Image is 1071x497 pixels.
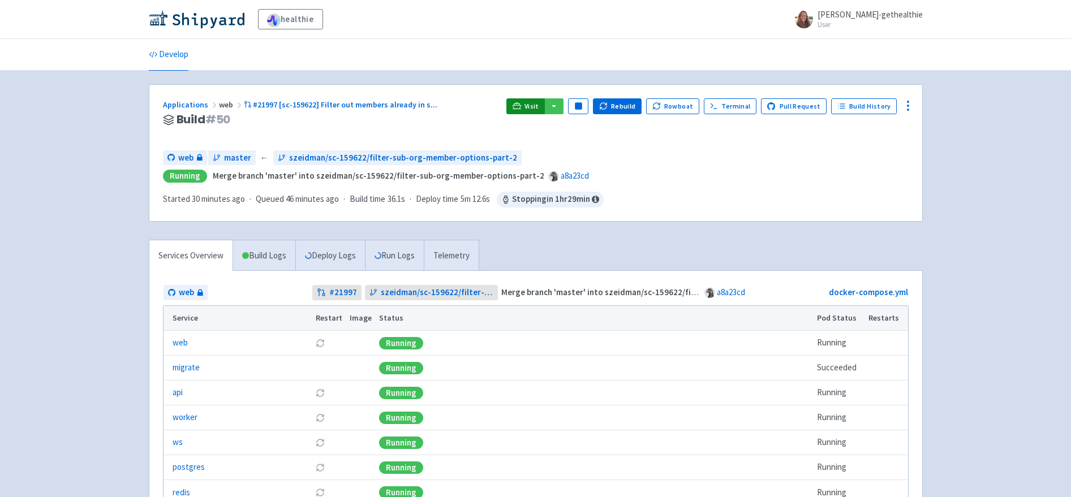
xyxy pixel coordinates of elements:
[164,306,312,331] th: Service
[646,98,699,114] button: Rowboat
[506,98,545,114] a: Visit
[329,286,357,299] strong: # 21997
[813,430,864,455] td: Running
[350,193,385,206] span: Build time
[289,152,517,165] span: szeidman/sc-159622/filter-sub-org-member-options-part-2
[244,100,440,110] a: #21997 [sc-159622] Filter out members already in s...
[375,306,813,331] th: Status
[316,438,325,447] button: Restart pod
[813,455,864,480] td: Running
[164,285,208,300] a: web
[173,461,205,474] a: postgres
[561,170,589,181] a: a8a23cd
[379,461,423,474] div: Running
[379,387,423,399] div: Running
[179,286,194,299] span: web
[273,150,522,166] a: szeidman/sc-159622/filter-sub-org-member-options-part-2
[163,193,245,204] span: Started
[379,337,423,349] div: Running
[388,193,405,206] span: 36.1s
[704,98,756,114] a: Terminal
[208,150,256,166] a: master
[346,306,375,331] th: Image
[864,306,907,331] th: Restarts
[177,113,231,126] span: Build
[813,356,864,381] td: Succeeded
[813,381,864,405] td: Running
[379,412,423,424] div: Running
[717,287,745,297] a: a8a23cd
[365,240,424,271] a: Run Logs
[813,331,864,356] td: Running
[312,285,362,300] a: #21997
[163,192,604,208] div: · · ·
[761,98,827,114] a: Pull Request
[568,98,588,114] button: Pause
[286,193,339,204] time: 46 minutes ago
[424,240,479,271] a: Telemetry
[461,193,490,206] span: 5m 12.6s
[253,100,437,110] span: #21997 [sc-159622] Filter out members already in s ...
[213,170,544,181] strong: Merge branch 'master' into szeidman/sc-159622/filter-sub-org-member-options-part-2
[173,411,197,424] a: worker
[831,98,897,114] a: Build History
[593,98,642,114] button: Rebuild
[149,10,244,28] img: Shipyard logo
[295,240,365,271] a: Deploy Logs
[173,361,200,374] a: migrate
[163,170,207,183] div: Running
[173,436,183,449] a: ws
[149,39,188,71] a: Develop
[381,286,493,299] span: szeidman/sc-159622/filter-sub-org-member-options-part-2
[316,413,325,422] button: Restart pod
[524,102,539,111] span: Visit
[163,100,219,110] a: Applications
[258,9,323,29] a: healthie
[224,152,251,165] span: master
[818,21,923,28] small: User
[316,488,325,497] button: Restart pod
[233,240,295,271] a: Build Logs
[312,306,346,331] th: Restart
[365,285,498,300] a: szeidman/sc-159622/filter-sub-org-member-options-part-2
[788,10,923,28] a: [PERSON_NAME]-gethealthie User
[256,193,339,204] span: Queued
[316,463,325,472] button: Restart pod
[497,192,604,208] span: Stopping in 1 hr 29 min
[316,339,325,348] button: Restart pod
[163,150,207,166] a: web
[219,100,244,110] span: web
[173,386,183,399] a: api
[192,193,245,204] time: 30 minutes ago
[416,193,458,206] span: Deploy time
[501,287,833,297] strong: Merge branch 'master' into szeidman/sc-159622/filter-sub-org-member-options-part-2
[813,405,864,430] td: Running
[173,336,188,349] a: web
[829,287,908,297] a: docker-compose.yml
[178,152,193,165] span: web
[379,362,423,374] div: Running
[813,306,864,331] th: Pod Status
[379,437,423,449] div: Running
[316,388,325,397] button: Restart pod
[149,240,233,271] a: Services Overview
[818,9,923,20] span: [PERSON_NAME]-gethealthie
[260,152,269,165] span: ←
[205,111,231,127] span: # 50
